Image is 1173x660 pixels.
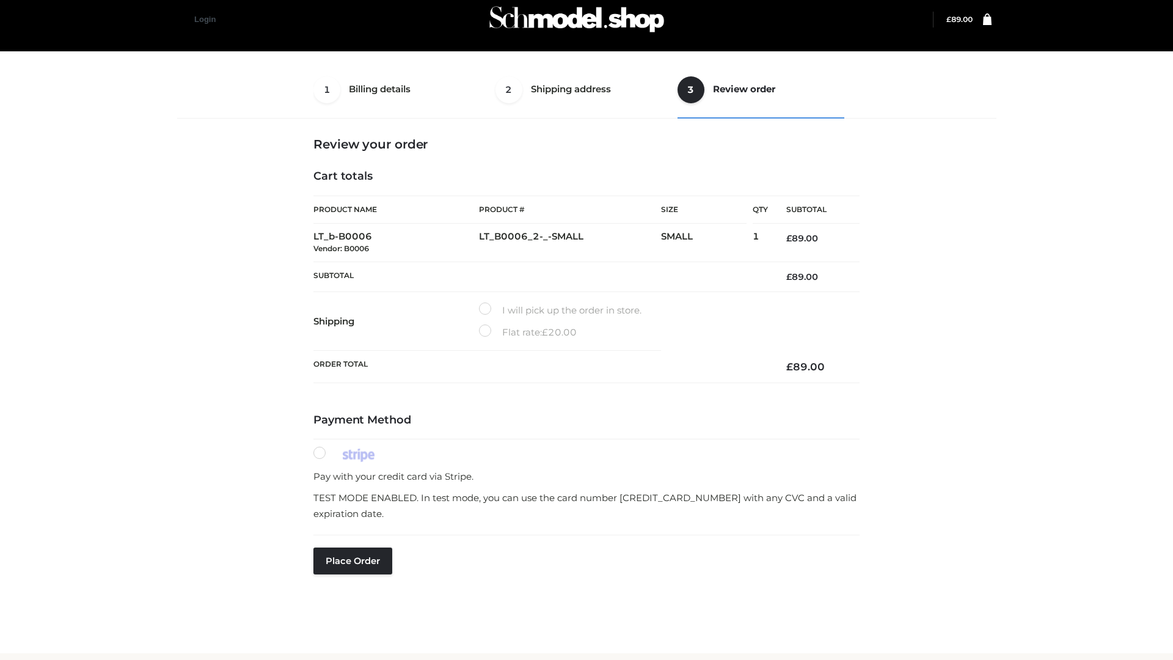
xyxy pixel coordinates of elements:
label: I will pick up the order in store. [479,302,641,318]
h4: Cart totals [313,170,860,183]
span: £ [786,233,792,244]
th: Qty [753,196,768,224]
span: £ [542,326,548,338]
th: Order Total [313,351,768,383]
h4: Payment Method [313,414,860,427]
th: Size [661,196,747,224]
bdi: 89.00 [786,271,818,282]
p: TEST MODE ENABLED. In test mode, you can use the card number [CREDIT_CARD_NUMBER] with any CVC an... [313,490,860,521]
h3: Review your order [313,137,860,152]
th: Product Name [313,196,479,224]
th: Product # [479,196,661,224]
span: £ [786,361,793,373]
p: Pay with your credit card via Stripe. [313,469,860,485]
button: Place order [313,548,392,574]
bdi: 20.00 [542,326,577,338]
bdi: 89.00 [786,233,818,244]
td: 1 [753,224,768,262]
td: SMALL [661,224,753,262]
label: Flat rate: [479,324,577,340]
span: £ [786,271,792,282]
span: £ [946,15,951,24]
a: Login [194,15,216,24]
th: Shipping [313,292,479,351]
td: LT_b-B0006 [313,224,479,262]
small: Vendor: B0006 [313,244,369,253]
bdi: 89.00 [946,15,973,24]
bdi: 89.00 [786,361,825,373]
th: Subtotal [768,196,860,224]
td: LT_B0006_2-_-SMALL [479,224,661,262]
th: Subtotal [313,262,768,291]
a: £89.00 [946,15,973,24]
